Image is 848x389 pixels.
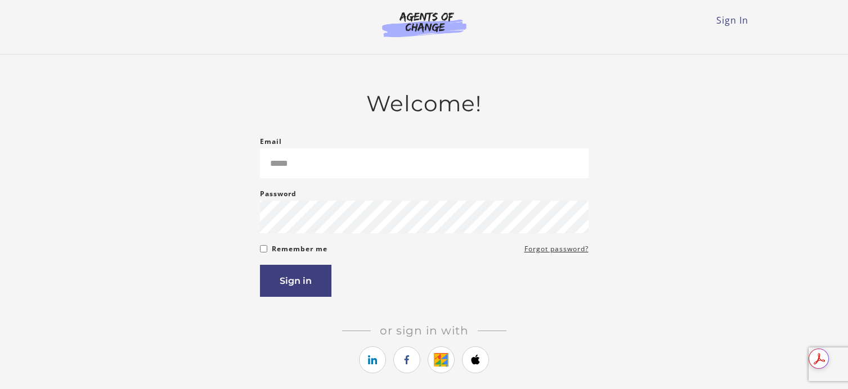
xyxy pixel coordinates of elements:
label: Remember me [272,242,327,256]
a: https://courses.thinkific.com/users/auth/google?ss%5Breferral%5D=&ss%5Buser_return_to%5D=&ss%5Bvi... [428,346,455,373]
a: Sign In [716,14,748,26]
a: Forgot password? [524,242,589,256]
img: Agents of Change Logo [370,11,478,37]
span: Or sign in with [371,324,478,337]
a: https://courses.thinkific.com/users/auth/linkedin?ss%5Breferral%5D=&ss%5Buser_return_to%5D=&ss%5B... [359,346,386,373]
label: Email [260,135,282,148]
a: https://courses.thinkific.com/users/auth/apple?ss%5Breferral%5D=&ss%5Buser_return_to%5D=&ss%5Bvis... [462,346,489,373]
label: Password [260,187,297,201]
button: Sign in [260,265,331,297]
h2: Welcome! [260,91,589,117]
a: https://courses.thinkific.com/users/auth/facebook?ss%5Breferral%5D=&ss%5Buser_return_to%5D=&ss%5B... [393,346,420,373]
